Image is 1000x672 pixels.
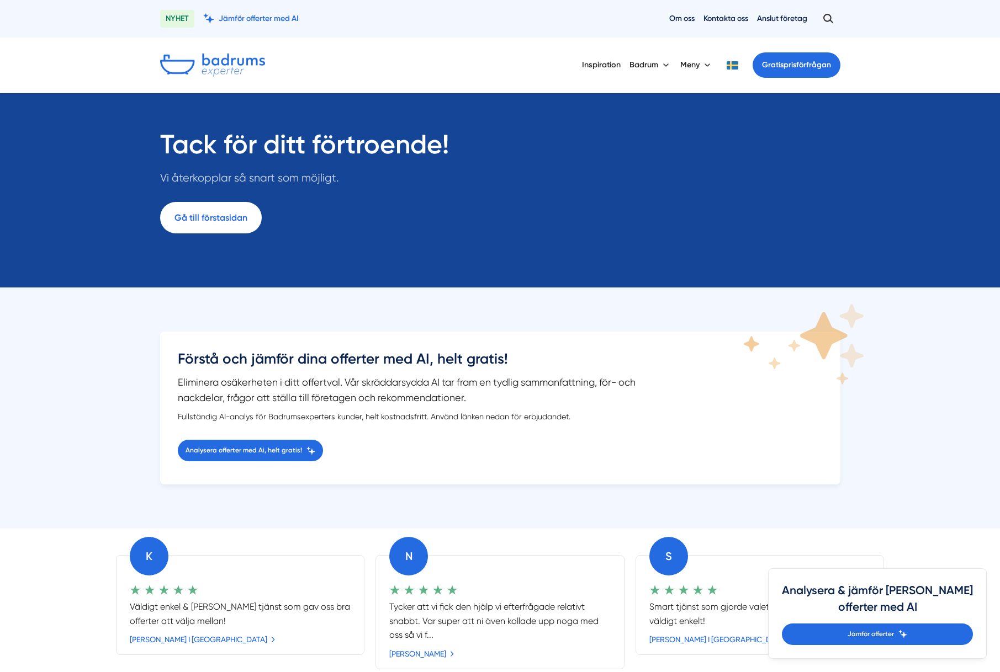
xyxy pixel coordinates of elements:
[178,375,658,406] p: Eliminera osäkerheten i ditt offertval. Vår skräddarsydda AI tar fram en tydlig sammanfattning, f...
[203,13,299,24] a: Jämför offerter med AI
[669,13,695,24] a: Om oss
[649,633,795,646] a: [PERSON_NAME] i [GEOGRAPHIC_DATA]
[582,51,621,79] a: Inspiration
[680,51,713,79] button: Meny
[160,10,194,28] span: NYHET
[178,349,658,375] h3: Förstå och jämför dina offerter med AI, helt gratis!
[753,52,840,78] a: Gratisprisförfrågan
[389,537,428,575] div: N
[629,51,671,79] button: Badrum
[160,54,265,77] img: Badrumsexperter.se logotyp
[782,623,973,645] a: Jämför offerter
[160,169,449,192] p: Vi återkopplar så snart som möjligt.
[757,13,807,24] a: Anslut företag
[649,537,688,575] div: S
[389,600,611,642] p: Tycker att vi fick den hjälp vi efterfrågade relativt snabbt. Var super att ni även kollade upp n...
[186,445,302,456] span: Analysera offerter med Ai, helt gratis!
[178,411,658,422] div: Fullständig AI-analys för Badrumsexperters kunder, helt kostnadsfritt. Använd länken nedan för er...
[782,582,973,623] h4: Analysera & jämför [PERSON_NAME] offerter med AI
[160,202,262,233] a: Gå till förstasidan
[762,60,784,70] span: Gratis
[160,129,449,169] h1: Tack för ditt förtroende!
[703,13,748,24] a: Kontakta oss
[178,440,323,461] a: Analysera offerter med Ai, helt gratis!
[130,633,276,646] a: [PERSON_NAME] i [GEOGRAPHIC_DATA]
[649,600,871,628] p: Smart tjänst som gjorde valet av badrumsföretag väldigt enkelt!
[130,537,168,575] div: K
[219,13,299,24] span: Jämför offerter med AI
[389,648,454,660] a: [PERSON_NAME]
[130,600,351,628] p: Väldigt enkel & [PERSON_NAME] tjänst som gav oss bra offerter att välja mellan!
[848,629,894,639] span: Jämför offerter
